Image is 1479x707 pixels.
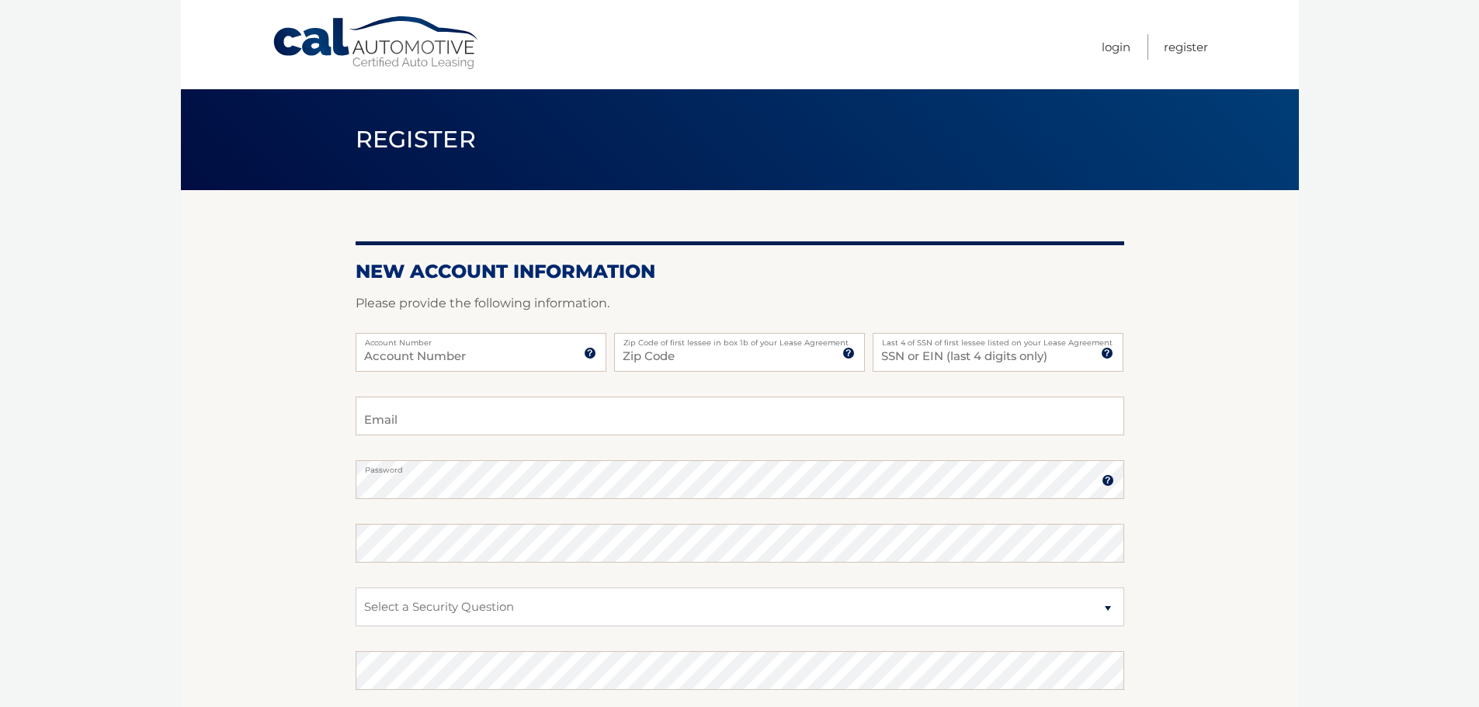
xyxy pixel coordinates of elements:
a: Register [1164,34,1208,60]
span: Register [356,125,477,154]
input: Email [356,397,1124,435]
label: Zip Code of first lessee in box 1b of your Lease Agreement [614,333,865,345]
img: tooltip.svg [1102,474,1114,487]
label: Password [356,460,1124,473]
input: Account Number [356,333,606,372]
input: SSN or EIN (last 4 digits only) [873,333,1123,372]
label: Account Number [356,333,606,345]
img: tooltip.svg [842,347,855,359]
img: tooltip.svg [584,347,596,359]
a: Login [1102,34,1130,60]
h2: New Account Information [356,260,1124,283]
a: Cal Automotive [272,16,481,71]
p: Please provide the following information. [356,293,1124,314]
input: Zip Code [614,333,865,372]
label: Last 4 of SSN of first lessee listed on your Lease Agreement [873,333,1123,345]
img: tooltip.svg [1101,347,1113,359]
